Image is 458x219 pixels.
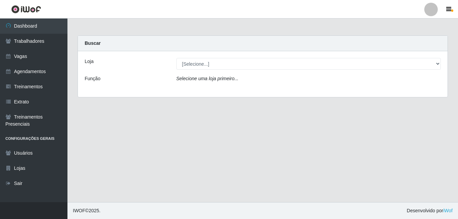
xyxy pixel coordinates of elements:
[85,40,101,46] strong: Buscar
[176,76,238,81] i: Selecione uma loja primeiro...
[11,5,41,13] img: CoreUI Logo
[73,208,85,213] span: IWOF
[443,208,453,213] a: iWof
[85,58,93,65] label: Loja
[73,207,101,214] span: © 2025 .
[407,207,453,214] span: Desenvolvido por
[85,75,101,82] label: Função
